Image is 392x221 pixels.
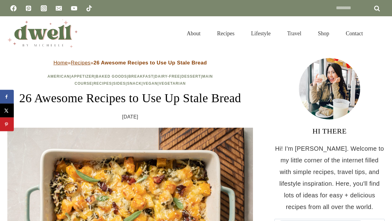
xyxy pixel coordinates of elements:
h1: 26 Awesome Recipes to Use Up Stale Bread [7,89,253,107]
a: Recipes [71,60,90,66]
span: » » [53,60,207,66]
a: YouTube [68,2,80,14]
a: Vegan [143,81,158,86]
a: Email [53,2,65,14]
a: Appetizer [71,74,94,79]
a: Pinterest [22,2,35,14]
a: Vegetarian [159,81,186,86]
a: Travel [279,23,310,44]
a: Sides [113,81,126,86]
strong: 26 Awesome Recipes to Use Up Stale Bread [93,60,207,66]
a: Contact [337,23,371,44]
a: Shop [310,23,337,44]
a: Dairy-Free [155,74,180,79]
a: Breakfast [128,74,153,79]
time: [DATE] [122,112,138,122]
a: Facebook [7,2,20,14]
a: Dessert [181,74,201,79]
span: | | | | | | | | | | | [47,74,213,86]
a: Lifestyle [243,23,279,44]
a: Snack [127,81,142,86]
p: Hi! I'm [PERSON_NAME]. Welcome to my little corner of the internet filled with simple recipes, tr... [274,143,385,213]
a: American [47,74,70,79]
img: DWELL by michelle [7,19,78,48]
nav: Primary Navigation [179,23,371,44]
a: Recipes [209,23,243,44]
a: Home [53,60,68,66]
a: Baked Goods [96,74,127,79]
a: Instagram [38,2,50,14]
h3: HI THERE [274,126,385,137]
a: About [179,23,209,44]
button: View Search Form [374,28,385,39]
a: Recipes [93,81,112,86]
a: TikTok [83,2,95,14]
